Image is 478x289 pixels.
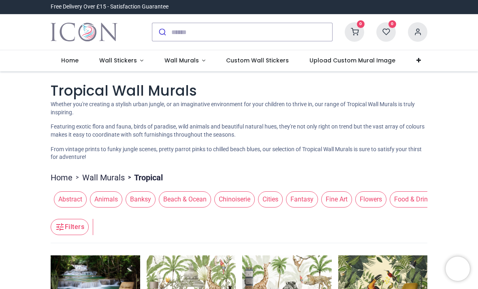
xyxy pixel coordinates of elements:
button: Animals [87,191,122,208]
sup: 0 [388,20,396,28]
span: Chinoiserie [214,191,255,208]
span: Upload Custom Mural Image [309,56,395,64]
span: Wall Stickers [99,56,137,64]
img: Icon Wall Stickers [51,21,117,43]
button: Chinoiserie [211,191,255,208]
h1: Tropical Wall Murals [51,81,427,101]
span: Abstract [54,191,87,208]
button: Submit [152,23,171,41]
button: Banksy [122,191,156,208]
button: Flowers [352,191,386,208]
p: From vintage prints to funky jungle scenes, pretty parrot pinks to chilled beach blues, our selec... [51,146,427,161]
span: Beach & Ocean [159,191,211,208]
button: Abstract [51,191,87,208]
a: 0 [345,28,364,35]
span: Flowers [355,191,386,208]
span: Wall Murals [164,56,199,64]
a: 0 [376,28,396,35]
a: Logo of Icon Wall Stickers [51,21,117,43]
iframe: Customer reviews powered by Trustpilot [257,3,427,11]
a: Wall Murals [154,50,216,71]
span: Animals [90,191,122,208]
a: Wall Murals [82,172,125,183]
span: Custom Wall Stickers [226,56,289,64]
span: Home [61,56,79,64]
span: Fantasy [286,191,318,208]
p: Whether you're creating a stylish urban jungle, or an imaginative environment for your children t... [51,101,427,116]
span: Banksy [126,191,156,208]
a: Home [51,172,73,183]
span: > [73,173,82,182]
span: Fine Art [321,191,352,208]
a: Wall Stickers [89,50,154,71]
button: Filters [51,219,89,235]
p: Featuring exotic flora and fauna, birds of paradise, wild animals and beautiful natural hues, the... [51,123,427,139]
div: Free Delivery Over £15 - Satisfaction Guarantee [51,3,169,11]
span: Cities [258,191,283,208]
span: Food & Drinks [390,191,439,208]
span: > [125,173,134,182]
button: Fantasy [283,191,318,208]
button: Food & Drinks [386,191,439,208]
li: Tropical [125,172,163,183]
iframe: Brevo live chat [446,257,470,281]
button: Beach & Ocean [156,191,211,208]
button: Fine Art [318,191,352,208]
button: Cities [255,191,283,208]
sup: 0 [357,20,365,28]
